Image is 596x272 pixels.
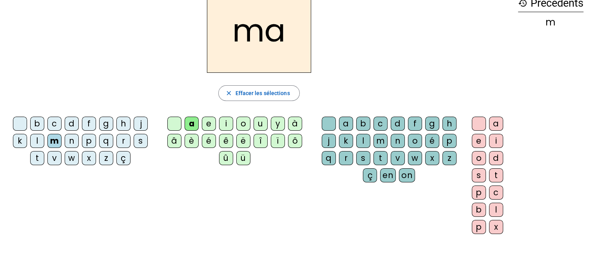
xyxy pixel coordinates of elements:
mat-icon: close [225,90,232,97]
div: a [185,117,199,131]
div: t [489,168,503,182]
div: p [82,134,96,148]
div: e [202,117,216,131]
div: a [489,117,503,131]
div: x [425,151,439,165]
div: b [356,117,370,131]
div: n [65,134,79,148]
div: v [391,151,405,165]
div: r [339,151,353,165]
div: é [202,134,216,148]
div: ô [288,134,302,148]
div: x [489,220,503,234]
div: h [442,117,457,131]
div: d [65,117,79,131]
div: j [322,134,336,148]
div: k [339,134,353,148]
div: t [373,151,388,165]
div: l [489,203,503,217]
span: Effacer les sélections [235,88,290,98]
div: r [116,134,130,148]
div: v [47,151,62,165]
div: m [47,134,62,148]
div: o [236,117,250,131]
div: q [322,151,336,165]
div: a [339,117,353,131]
div: w [408,151,422,165]
div: x [82,151,96,165]
div: u [254,117,268,131]
div: t [30,151,44,165]
div: l [30,134,44,148]
div: d [391,117,405,131]
div: o [472,151,486,165]
div: i [489,134,503,148]
div: â [167,134,181,148]
div: k [13,134,27,148]
div: s [472,168,486,182]
div: c [489,186,503,200]
div: c [47,117,62,131]
div: z [442,151,457,165]
div: q [99,134,113,148]
div: l [356,134,370,148]
div: e [472,134,486,148]
div: z [99,151,113,165]
div: è [185,134,199,148]
div: i [219,117,233,131]
div: b [472,203,486,217]
div: s [356,151,370,165]
div: g [425,117,439,131]
div: g [99,117,113,131]
div: en [380,168,396,182]
div: m [518,18,583,27]
div: j [134,117,148,131]
div: ï [271,134,285,148]
div: é [425,134,439,148]
div: î [254,134,268,148]
div: ë [236,134,250,148]
div: ç [363,168,377,182]
div: à [288,117,302,131]
div: m [373,134,388,148]
div: d [489,151,503,165]
div: ê [219,134,233,148]
div: b [30,117,44,131]
div: c [373,117,388,131]
div: p [472,220,486,234]
div: w [65,151,79,165]
div: p [472,186,486,200]
button: Effacer les sélections [218,85,299,101]
div: o [408,134,422,148]
div: û [219,151,233,165]
div: h [116,117,130,131]
div: s [134,134,148,148]
div: y [271,117,285,131]
div: ü [236,151,250,165]
div: f [408,117,422,131]
div: f [82,117,96,131]
div: n [391,134,405,148]
div: on [399,168,415,182]
div: ç [116,151,130,165]
div: p [442,134,457,148]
